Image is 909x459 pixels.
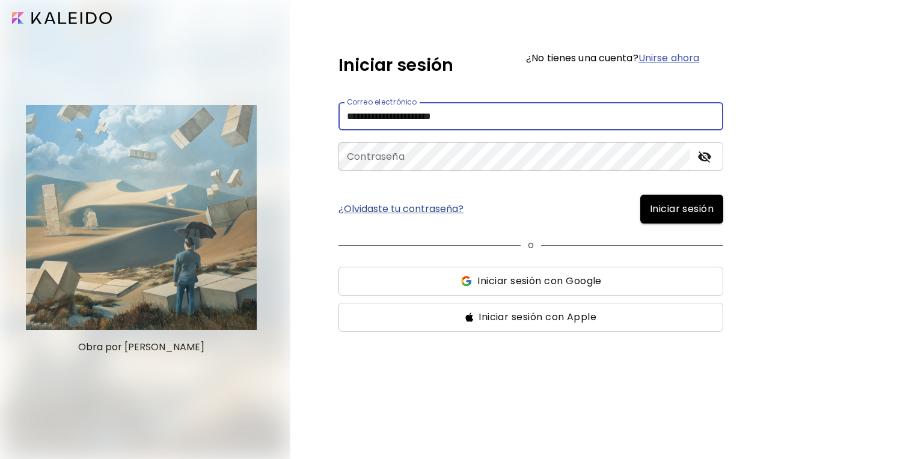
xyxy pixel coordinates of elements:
p: o [528,238,534,252]
h6: ¿No tienes una cuenta? [526,53,699,63]
span: Iniciar sesión [650,202,714,216]
span: Iniciar sesión con Google [477,274,601,288]
span: Iniciar sesión con Apple [479,310,596,324]
img: ss [460,275,473,287]
h5: Iniciar sesión [338,53,453,78]
a: Unirse ahora [638,51,699,65]
button: ssIniciar sesión con Apple [338,303,723,332]
img: ss [465,312,474,322]
a: ¿Olvidaste tu contraseña? [338,204,464,214]
button: ssIniciar sesión con Google [338,267,723,296]
button: Iniciar sesión [640,195,723,223]
button: toggle password visibility [694,147,715,167]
